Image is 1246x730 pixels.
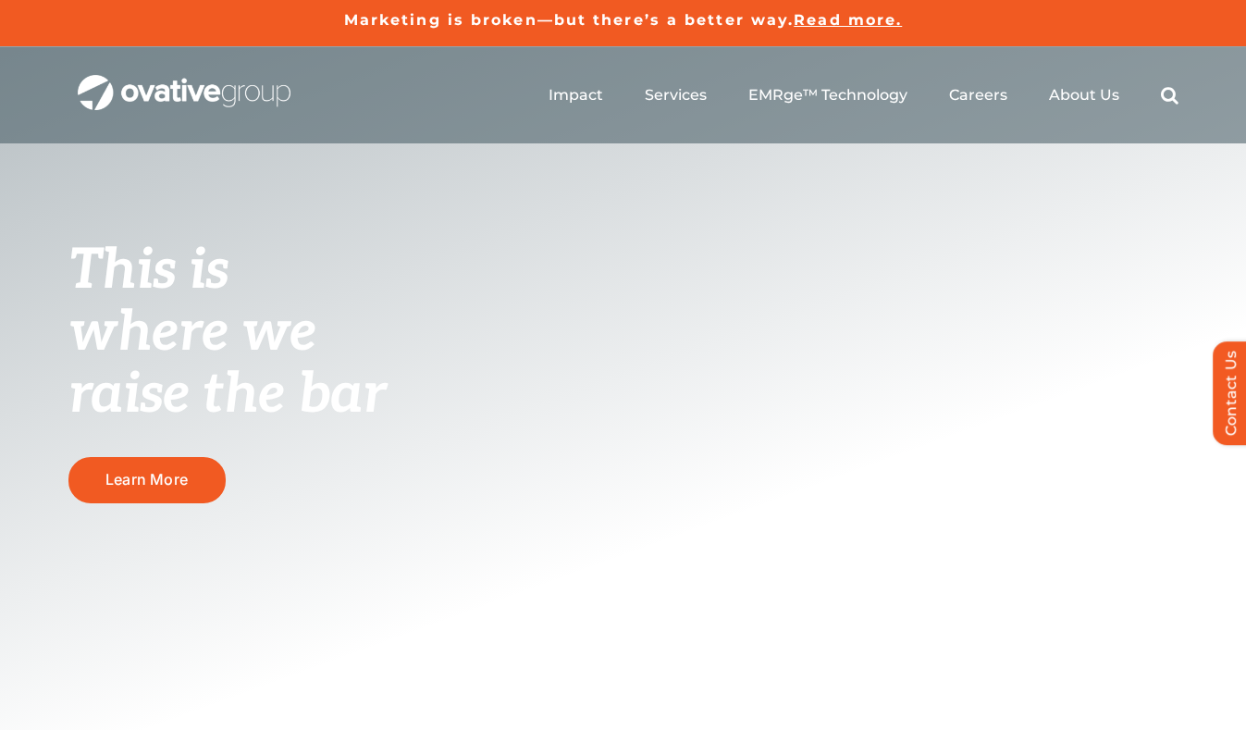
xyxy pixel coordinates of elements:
a: Impact [549,86,603,105]
span: where we raise the bar [68,300,386,428]
a: Learn More [68,457,226,502]
a: Services [645,86,707,105]
a: Read more. [794,11,902,29]
a: OG_Full_horizontal_WHT [78,73,290,91]
a: Careers [949,86,1007,105]
span: Learn More [105,471,188,489]
span: This is [68,238,229,304]
a: About Us [1049,86,1119,105]
a: Marketing is broken—but there’s a better way. [344,11,795,29]
nav: Menu [549,66,1178,125]
a: EMRge™ Technology [748,86,907,105]
a: Search [1161,86,1178,105]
